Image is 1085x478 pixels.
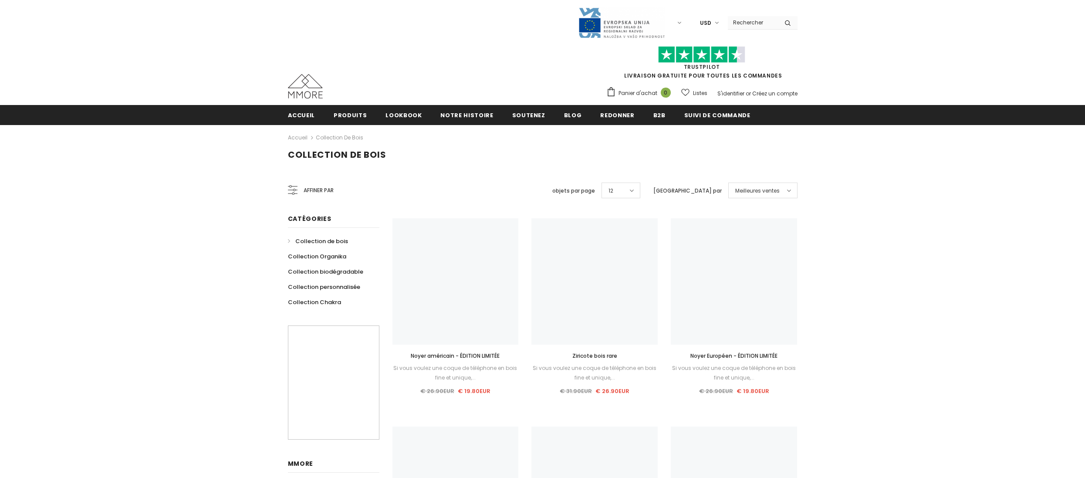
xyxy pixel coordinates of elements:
[531,351,658,361] a: Ziricote bois rare
[288,279,360,295] a: Collection personnalisée
[440,111,493,119] span: Notre histoire
[295,237,348,245] span: Collection de bois
[288,234,348,249] a: Collection de bois
[288,459,314,468] span: MMORE
[658,46,745,63] img: Faites confiance aux étoiles pilotes
[288,264,363,279] a: Collection biodégradable
[411,352,500,359] span: Noyer américain - ÉDITION LIMITÉE
[564,105,582,125] a: Blog
[288,298,341,306] span: Collection Chakra
[619,89,657,98] span: Panier d'achat
[385,111,422,119] span: Lookbook
[288,74,323,98] img: Cas MMORE
[392,351,519,361] a: Noyer américain - ÉDITION LIMITÉE
[600,105,634,125] a: Redonner
[681,85,707,101] a: Listes
[392,363,519,383] div: Si vous voulez une coque de téléphone en bois fine et unique,...
[288,105,315,125] a: Accueil
[288,283,360,291] span: Collection personnalisée
[606,87,675,100] a: Panier d'achat 0
[578,7,665,39] img: Javni Razpis
[288,214,331,223] span: Catégories
[288,268,363,276] span: Collection biodégradable
[385,105,422,125] a: Lookbook
[746,90,751,97] span: or
[671,351,797,361] a: Noyer Européen - ÉDITION LIMITÉE
[717,90,744,97] a: S'identifier
[560,387,592,395] span: € 31.90EUR
[288,295,341,310] a: Collection Chakra
[512,111,545,119] span: soutenez
[693,89,707,98] span: Listes
[288,249,346,264] a: Collection Organika
[752,90,798,97] a: Créez un compte
[684,105,750,125] a: Suivi de commande
[288,149,386,161] span: Collection de bois
[440,105,493,125] a: Notre histoire
[661,88,671,98] span: 0
[600,111,634,119] span: Redonner
[334,111,367,119] span: Produits
[690,352,777,359] span: Noyer Européen - ÉDITION LIMITÉE
[606,50,798,79] span: LIVRAISON GRATUITE POUR TOUTES LES COMMANDES
[552,186,595,195] label: objets par page
[578,19,665,26] a: Javni Razpis
[512,105,545,125] a: soutenez
[420,387,454,395] span: € 26.90EUR
[699,387,733,395] span: € 26.90EUR
[653,111,666,119] span: B2B
[653,105,666,125] a: B2B
[737,387,769,395] span: € 19.80EUR
[684,111,750,119] span: Suivi de commande
[684,63,720,71] a: TrustPilot
[608,186,613,195] span: 12
[735,186,780,195] span: Meilleures ventes
[288,132,308,143] a: Accueil
[334,105,367,125] a: Produits
[595,387,629,395] span: € 26.90EUR
[564,111,582,119] span: Blog
[700,19,711,27] span: USD
[316,134,363,141] a: Collection de bois
[288,111,315,119] span: Accueil
[288,252,346,261] span: Collection Organika
[671,363,797,383] div: Si vous voulez une coque de téléphone en bois fine et unique,...
[531,363,658,383] div: Si vous voulez une coque de téléphone en bois fine et unique,...
[653,186,722,195] label: [GEOGRAPHIC_DATA] par
[304,186,334,195] span: Affiner par
[458,387,490,395] span: € 19.80EUR
[572,352,617,359] span: Ziricote bois rare
[728,16,778,29] input: Search Site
